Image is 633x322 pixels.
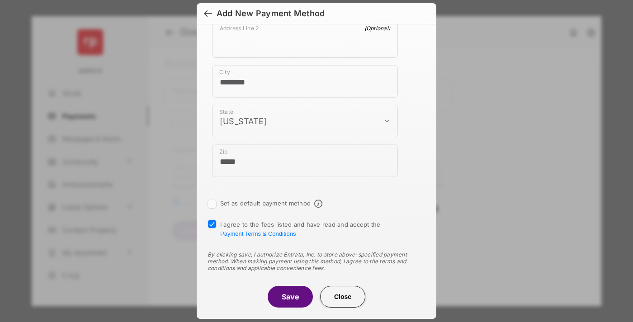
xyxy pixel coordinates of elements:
div: By clicking save, I authorize Entrata, Inc. to store above-specified payment method. When making ... [208,251,425,271]
button: Save [268,286,313,308]
span: I agree to the fees listed and have read and accept the [220,221,381,237]
div: payment_method_screening[postal_addresses][administrativeArea] [212,105,398,137]
button: Close [320,286,365,308]
div: Add New Payment Method [217,9,325,19]
div: payment_method_screening[postal_addresses][locality] [212,65,398,98]
div: payment_method_screening[postal_addresses][postalCode] [212,145,398,177]
label: Set as default payment method [220,200,311,207]
button: I agree to the fees listed and have read and accept the [220,230,296,237]
span: Default payment method info [314,200,322,208]
div: payment_method_screening[postal_addresses][addressLine2] [212,21,398,58]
